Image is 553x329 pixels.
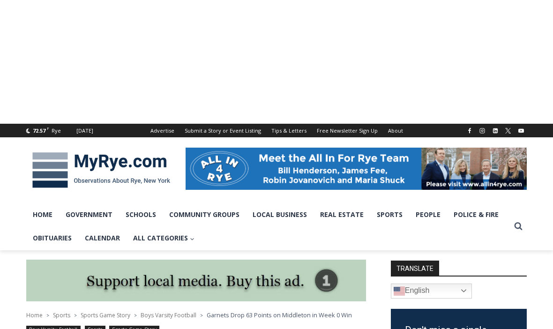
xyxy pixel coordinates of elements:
span: Garnets Drop 63 Points on Middleton in Week 0 Win [207,311,352,319]
span: > [46,312,49,319]
a: Advertise [145,124,179,137]
div: [DATE] [76,127,93,135]
a: Linkedin [490,125,501,136]
a: X [502,125,514,136]
nav: Secondary Navigation [145,124,408,137]
a: Submit a Story or Event Listing [179,124,266,137]
a: Real Estate [314,203,370,226]
span: F [47,126,49,131]
a: Home [26,311,43,319]
a: English [391,284,472,299]
a: Instagram [477,125,488,136]
img: en [394,285,405,297]
a: Sports [370,203,409,226]
span: All Categories [133,233,194,243]
img: support local media, buy this ad [26,260,366,302]
a: Government [59,203,119,226]
a: Police & Fire [447,203,505,226]
strong: TRANSLATE [391,261,439,276]
a: Community Groups [163,203,246,226]
a: Home [26,203,59,226]
a: Obituaries [26,226,78,250]
button: View Search Form [510,218,527,235]
a: Tips & Letters [266,124,312,137]
img: MyRye.com [26,146,176,194]
a: Facebook [464,125,475,136]
a: Calendar [78,226,127,250]
span: > [134,312,137,319]
a: People [409,203,447,226]
span: > [74,312,77,319]
a: YouTube [516,125,527,136]
img: All in for Rye [186,148,527,190]
nav: Breadcrumbs [26,310,366,320]
a: Schools [119,203,163,226]
div: Rye [52,127,61,135]
span: 72.57 [33,127,45,134]
nav: Primary Navigation [26,203,510,250]
a: Sports [53,311,70,319]
a: About [383,124,408,137]
a: Free Newsletter Sign Up [312,124,383,137]
a: All Categories [127,226,201,250]
a: Local Business [246,203,314,226]
a: Sports Game Story [81,311,130,319]
a: Boys Varsity Football [141,311,196,319]
span: > [200,312,203,319]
